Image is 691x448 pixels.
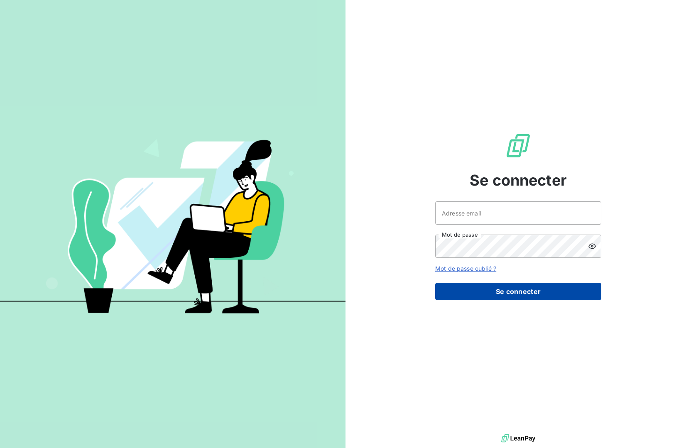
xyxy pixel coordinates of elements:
button: Se connecter [435,283,601,300]
input: placeholder [435,201,601,225]
a: Mot de passe oublié ? [435,265,496,272]
img: Logo LeanPay [505,132,532,159]
img: logo [501,432,535,445]
span: Se connecter [470,169,567,191]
